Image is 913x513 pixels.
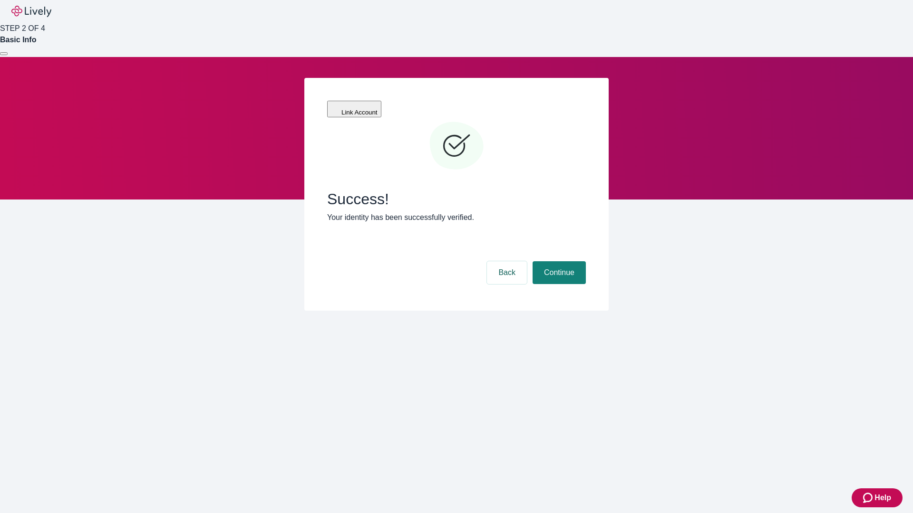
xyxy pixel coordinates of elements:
span: Help [874,492,891,503]
p: Your identity has been successfully verified. [327,212,586,223]
button: Link Account [327,101,381,117]
button: Back [487,261,527,284]
img: Lively [11,6,51,17]
button: Zendesk support iconHelp [852,488,903,507]
span: Success! [327,190,586,208]
svg: Checkmark icon [428,118,485,175]
svg: Zendesk support icon [863,492,874,503]
button: Continue [533,261,586,284]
